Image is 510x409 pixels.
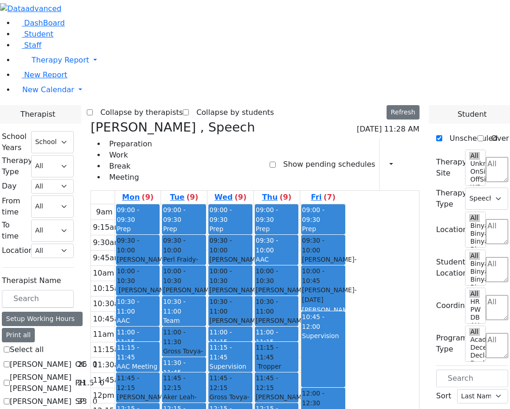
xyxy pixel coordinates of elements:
a: September 12, 2025 [309,191,337,204]
span: 11:00 - 11:15 [209,328,232,345]
label: Student Location [436,257,468,279]
div: 26 [76,359,89,370]
li: Preparation [105,138,152,150]
label: Therapy Type [436,188,467,210]
div: SP [71,396,88,407]
option: Declines [469,359,480,367]
div: 9:30am [91,237,123,248]
textarea: Search [486,295,508,320]
label: Location [2,245,33,256]
span: - [DATE] [163,347,203,364]
div: 11:15am [91,344,128,355]
div: 10:30am [91,298,128,309]
span: DashBoard [24,19,65,27]
label: Unscheduled [442,131,498,146]
span: 10:30 - 11:00 [117,298,139,315]
option: All [469,252,480,260]
span: 11:00 - 11:15 [117,328,139,345]
span: 09:00 - 09:30 [117,206,139,223]
div: Prep [117,224,159,233]
option: Binyan Klein 3 [469,276,480,283]
span: - [DATE] [302,286,357,303]
div: [PERSON_NAME] [117,285,159,304]
label: Therapy Type [2,155,32,177]
label: Collapse by therapists [93,105,183,120]
button: Print all [2,328,35,342]
div: [PERSON_NAME] [117,255,159,274]
div: Tropper Rivka [256,362,297,390]
div: [PERSON_NAME] [163,285,205,304]
option: Academic Support [469,336,480,344]
span: 09:30 - 10:00 [117,236,159,255]
label: (9) [279,192,291,203]
span: 09:30 - 10:00 [209,236,251,255]
label: Program Type [436,333,468,355]
label: Therapist Name [2,275,61,286]
label: (9) [142,192,154,203]
div: 21.5 [76,378,96,389]
label: To time [2,220,26,242]
label: School Years [2,131,26,153]
input: Search [436,370,508,387]
label: Sort [436,390,452,402]
div: Prep [163,224,205,233]
span: 11:45 - 12:15 [163,373,205,392]
span: 10:30 - 11:00 [163,298,185,315]
option: All [469,290,480,298]
span: 09:00 - 09:30 [209,206,232,223]
div: [PERSON_NAME] [302,305,344,315]
label: Location [436,224,468,235]
div: 9:45am [91,252,123,264]
div: 11:30am [91,359,128,371]
li: Work [105,150,152,161]
span: 10:30 - 11:00 [209,297,251,316]
a: September 10, 2025 [213,191,248,204]
option: AH [469,321,480,329]
span: - [DATE] [302,256,357,272]
label: Show pending schedules [276,157,375,172]
span: 10:00 - 10:30 [117,266,159,285]
label: Day [2,181,17,192]
option: OnSite [469,168,480,176]
a: Staff [15,41,41,50]
span: Student [458,109,487,120]
span: 11:45 - 12:15 [117,373,159,392]
textarea: Search [486,257,508,282]
label: Collapse by students [189,105,274,120]
option: Unknown [469,160,480,168]
div: Delete [414,157,420,172]
div: 9am [94,207,115,218]
span: New Report [24,70,67,79]
div: Team Meeting [163,316,205,335]
span: 10:30 - 11:00 [256,297,297,316]
label: [PERSON_NAME] [10,359,71,370]
span: 11:15 - 11:45 [209,344,232,360]
option: Binyan Klein 5 [469,260,480,268]
a: DashBoard [15,19,65,27]
span: 11:45 - 12:15 [256,373,297,392]
span: 11:15 - 11:45 [117,344,139,360]
div: AAC [256,255,297,264]
option: Deceased [469,344,480,352]
textarea: Search [486,219,508,244]
div: Supervision [209,362,251,371]
span: 11:00 - 11:30 [163,327,205,346]
a: Therapy Report [15,51,510,69]
div: [PERSON_NAME] [302,255,344,274]
div: 10:45am [91,314,128,325]
option: All [469,328,480,336]
span: 09:30 - 10:00 [302,236,344,255]
option: Binyan Klein 4 [469,268,480,276]
label: Select all [10,344,44,355]
textarea: Search [486,157,508,182]
li: Break [105,161,152,172]
div: AAC [117,316,159,325]
div: [PERSON_NAME] [302,285,344,304]
div: Supervision [302,331,344,340]
div: Prep [302,224,344,233]
div: Prep [209,224,251,233]
div: 10:15am [91,283,128,294]
span: 11:45 - 12:15 [209,373,251,392]
label: Coordinator [436,300,480,311]
label: [PERSON_NAME] [PERSON_NAME] [10,372,71,394]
